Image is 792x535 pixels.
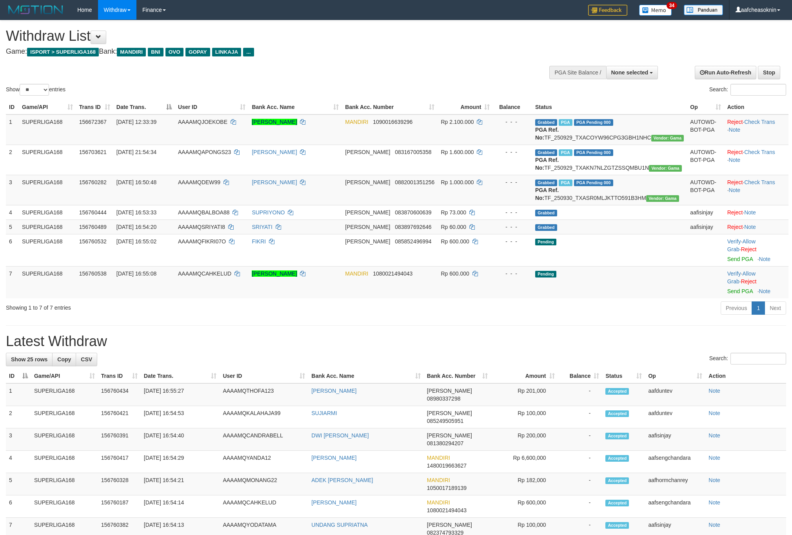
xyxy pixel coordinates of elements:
[496,209,529,216] div: - - -
[724,114,788,145] td: · ·
[19,100,76,114] th: Game/API: activate to sort column ascending
[19,234,76,266] td: SUPERLIGA168
[496,118,529,126] div: - - -
[496,238,529,245] div: - - -
[724,175,788,205] td: · ·
[311,477,373,483] a: ADEK [PERSON_NAME]
[708,499,720,506] a: Note
[252,224,272,230] a: SRIYATI
[427,432,472,439] span: [PERSON_NAME]
[441,238,469,245] span: Rp 600.000
[148,48,163,56] span: BNI
[574,149,613,156] span: PGA Pending
[342,100,438,114] th: Bank Acc. Number: activate to sort column ascending
[727,270,741,277] a: Verify
[744,119,775,125] a: Check Trans
[558,451,603,473] td: -
[252,119,297,125] a: [PERSON_NAME]
[491,451,558,473] td: Rp 6,600,000
[345,224,390,230] span: [PERSON_NAME]
[427,485,467,491] span: Copy 1050017189139 to clipboard
[491,383,558,406] td: Rp 201,000
[116,149,156,155] span: [DATE] 21:54:34
[645,495,705,518] td: aafsengchandara
[558,383,603,406] td: -
[606,66,658,79] button: None selected
[558,406,603,428] td: -
[645,428,705,451] td: aafisinjay
[395,238,431,245] span: Copy 085852496994 to clipboard
[427,455,450,461] span: MANDIRI
[220,451,308,473] td: AAAAMQYANDA12
[558,428,603,451] td: -
[438,100,493,114] th: Amount: activate to sort column ascending
[6,48,520,56] h4: Game: Bank:
[727,270,756,285] a: Allow Grab
[744,209,756,216] a: Note
[116,119,156,125] span: [DATE] 12:33:39
[708,522,720,528] a: Note
[178,149,231,155] span: AAAAMQAPONGS23
[724,234,788,266] td: · ·
[6,145,19,175] td: 2
[76,353,97,366] a: CSV
[667,2,677,9] span: 34
[535,180,557,186] span: Grabbed
[6,451,31,473] td: 4
[79,224,107,230] span: 156760489
[491,406,558,428] td: Rp 100,000
[116,179,156,185] span: [DATE] 16:50:48
[6,301,324,312] div: Showing 1 to 7 of 7 entries
[141,495,220,518] td: [DATE] 16:54:14
[427,410,472,416] span: [PERSON_NAME]
[535,239,556,245] span: Pending
[729,127,741,133] a: Note
[116,270,156,277] span: [DATE] 16:55:08
[19,114,76,145] td: SUPERLIGA168
[605,477,629,484] span: Accepted
[727,179,743,185] a: Reject
[311,410,337,416] a: SUJIARMI
[759,256,771,262] a: Note
[19,205,76,219] td: SUPERLIGA168
[373,270,412,277] span: Copy 1080021494043 to clipboard
[6,84,65,96] label: Show entries
[588,5,627,16] img: Feedback.jpg
[395,224,431,230] span: Copy 083897692646 to clipboard
[687,114,724,145] td: AUTOWD-BOT-PGA
[116,224,156,230] span: [DATE] 16:54:20
[535,127,559,141] b: PGA Ref. No:
[20,84,49,96] select: Showentries
[724,205,788,219] td: ·
[113,100,175,114] th: Date Trans.: activate to sort column descending
[727,238,756,252] span: ·
[727,238,741,245] a: Verify
[165,48,183,56] span: OVO
[345,149,390,155] span: [PERSON_NAME]
[76,100,113,114] th: Trans ID: activate to sort column ascending
[427,388,472,394] span: [PERSON_NAME]
[81,356,92,363] span: CSV
[141,406,220,428] td: [DATE] 16:54:53
[491,495,558,518] td: Rp 600,000
[491,369,558,383] th: Amount: activate to sort column ascending
[441,224,466,230] span: Rp 60.000
[709,353,786,365] label: Search:
[427,507,467,513] span: Copy 1080021494043 to clipboard
[741,246,757,252] a: Reject
[212,48,242,56] span: LINKAJA
[116,238,156,245] span: [DATE] 16:55:02
[252,179,297,185] a: [PERSON_NAME]
[311,499,356,506] a: [PERSON_NAME]
[424,369,491,383] th: Bank Acc. Number: activate to sort column ascending
[141,473,220,495] td: [DATE] 16:54:21
[727,224,743,230] a: Reject
[724,219,788,234] td: ·
[427,395,461,402] span: Copy 08980337298 to clipboard
[602,369,645,383] th: Status: activate to sort column ascending
[6,406,31,428] td: 2
[574,180,613,186] span: PGA Pending
[727,209,743,216] a: Reject
[6,473,31,495] td: 5
[721,301,752,315] a: Previous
